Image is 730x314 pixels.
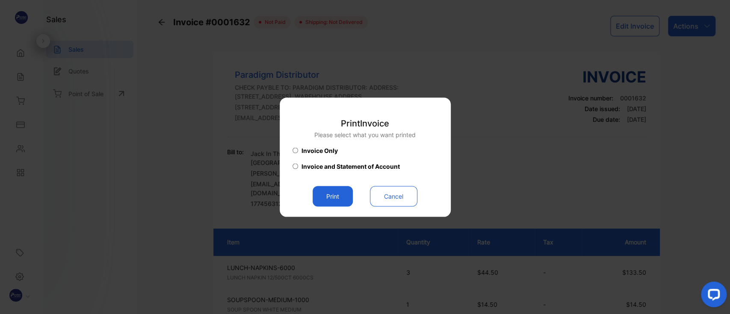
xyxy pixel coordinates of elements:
[694,278,730,314] iframe: LiveChat chat widget
[313,186,353,206] button: Print
[301,161,400,170] span: Invoice and Statement of Account
[301,146,338,155] span: Invoice Only
[370,186,417,206] button: Cancel
[314,117,416,129] p: Print Invoice
[314,130,416,139] p: Please select what you want printed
